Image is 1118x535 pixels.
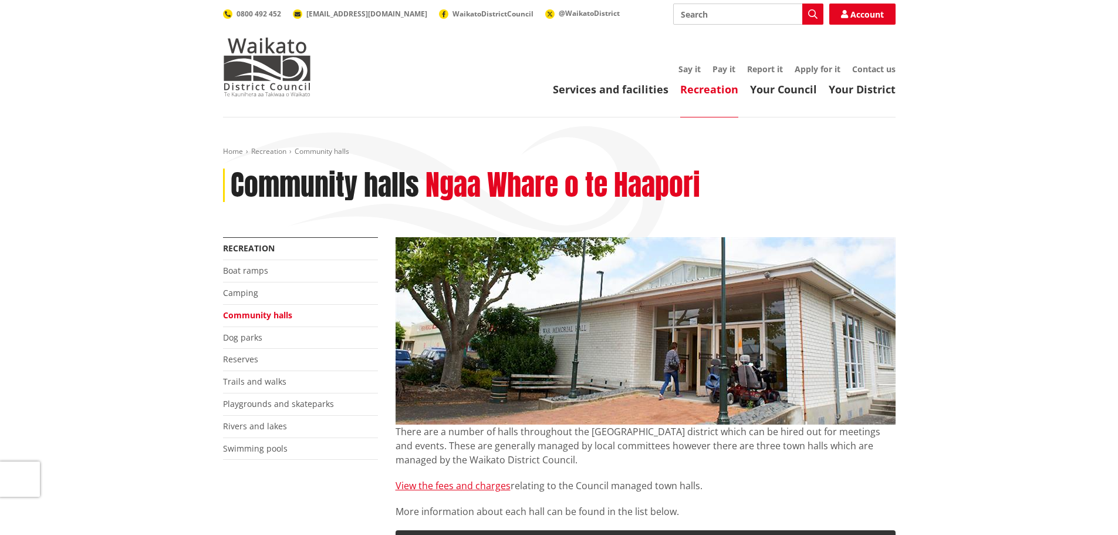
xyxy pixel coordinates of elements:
[223,376,286,387] a: Trails and walks
[237,9,281,19] span: 0800 492 452
[231,169,419,203] h1: Community halls
[439,9,533,19] a: WaikatoDistrictCouncil
[712,63,735,75] a: Pay it
[852,63,896,75] a: Contact us
[251,146,286,156] a: Recreation
[396,479,896,493] p: relating to the Council managed town halls.
[396,504,896,519] p: More information about each hall can be found in the list below.
[795,63,840,75] a: Apply for it
[559,8,620,18] span: @WaikatoDistrict
[452,9,533,19] span: WaikatoDistrictCouncil
[1064,486,1106,528] iframe: Messenger Launcher
[293,9,427,19] a: [EMAIL_ADDRESS][DOMAIN_NAME]
[223,309,292,321] a: Community halls
[223,265,268,276] a: Boat ramps
[829,82,896,96] a: Your District
[223,147,896,157] nav: breadcrumb
[553,82,668,96] a: Services and facilities
[223,287,258,298] a: Camping
[223,243,275,254] a: Recreation
[223,146,243,156] a: Home
[295,146,349,156] span: Community halls
[425,169,700,203] h2: Ngaa Whare o te Haapori
[223,420,287,432] a: Rivers and lakes
[673,4,823,25] input: Search input
[678,63,701,75] a: Say it
[223,332,262,343] a: Dog parks
[750,82,817,96] a: Your Council
[306,9,427,19] span: [EMAIL_ADDRESS][DOMAIN_NAME]
[680,82,738,96] a: Recreation
[396,425,896,467] p: There are a number of halls throughout the [GEOGRAPHIC_DATA] district which can be hired out for ...
[223,398,334,409] a: Playgrounds and skateparks
[223,9,281,19] a: 0800 492 452
[396,237,896,425] img: Ngaruawahia Memorial Hall
[396,479,511,492] a: View the fees and charges
[223,354,258,365] a: Reserves
[747,63,783,75] a: Report it
[829,4,896,25] a: Account
[545,8,620,18] a: @WaikatoDistrict
[223,443,288,454] a: Swimming pools
[223,38,311,96] img: Waikato District Council - Te Kaunihera aa Takiwaa o Waikato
